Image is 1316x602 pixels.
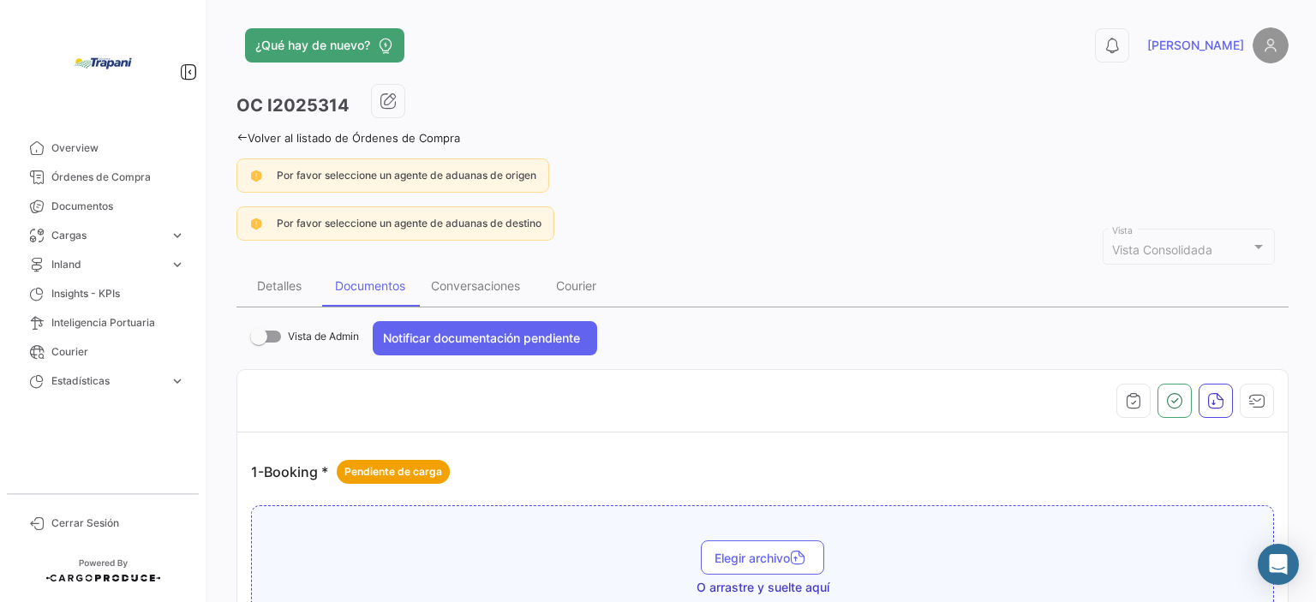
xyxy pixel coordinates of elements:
[1253,27,1289,63] img: placeholder-user.png
[1147,37,1244,54] span: [PERSON_NAME]
[277,169,536,182] span: Por favor seleccione un agente de aduanas de origen
[277,217,541,229] span: Por favor seleccione un agente de aduanas de destino
[51,228,163,243] span: Cargas
[14,134,192,163] a: Overview
[14,163,192,192] a: Órdenes de Compra
[1112,242,1212,257] mat-select-trigger: Vista Consolidada
[14,308,192,337] a: Inteligencia Portuaria
[251,460,450,484] p: 1-Booking *
[14,279,192,308] a: Insights - KPIs
[51,373,163,389] span: Estadísticas
[701,540,824,575] button: Elegir archivo
[51,315,185,331] span: Inteligencia Portuaria
[715,551,811,565] span: Elegir archivo
[236,93,350,117] h3: OC I2025314
[170,228,185,243] span: expand_more
[245,28,404,63] button: ¿Qué hay de nuevo?
[1258,544,1299,585] div: Abrir Intercom Messenger
[51,199,185,214] span: Documentos
[51,140,185,156] span: Overview
[697,579,829,596] span: O arrastre y suelte aquí
[51,257,163,272] span: Inland
[170,373,185,389] span: expand_more
[431,278,520,293] div: Conversaciones
[51,516,185,531] span: Cerrar Sesión
[51,286,185,301] span: Insights - KPIs
[236,131,460,145] a: Volver al listado de Órdenes de Compra
[257,278,302,293] div: Detalles
[288,326,359,347] span: Vista de Admin
[335,278,405,293] div: Documentos
[51,170,185,185] span: Órdenes de Compra
[344,464,442,480] span: Pendiente de carga
[51,344,185,360] span: Courier
[373,321,597,355] button: Notificar documentación pendiente
[170,257,185,272] span: expand_more
[255,37,370,54] span: ¿Qué hay de nuevo?
[60,21,146,106] img: bd005829-9598-4431-b544-4b06bbcd40b2.jpg
[556,278,596,293] div: Courier
[14,192,192,221] a: Documentos
[14,337,192,367] a: Courier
